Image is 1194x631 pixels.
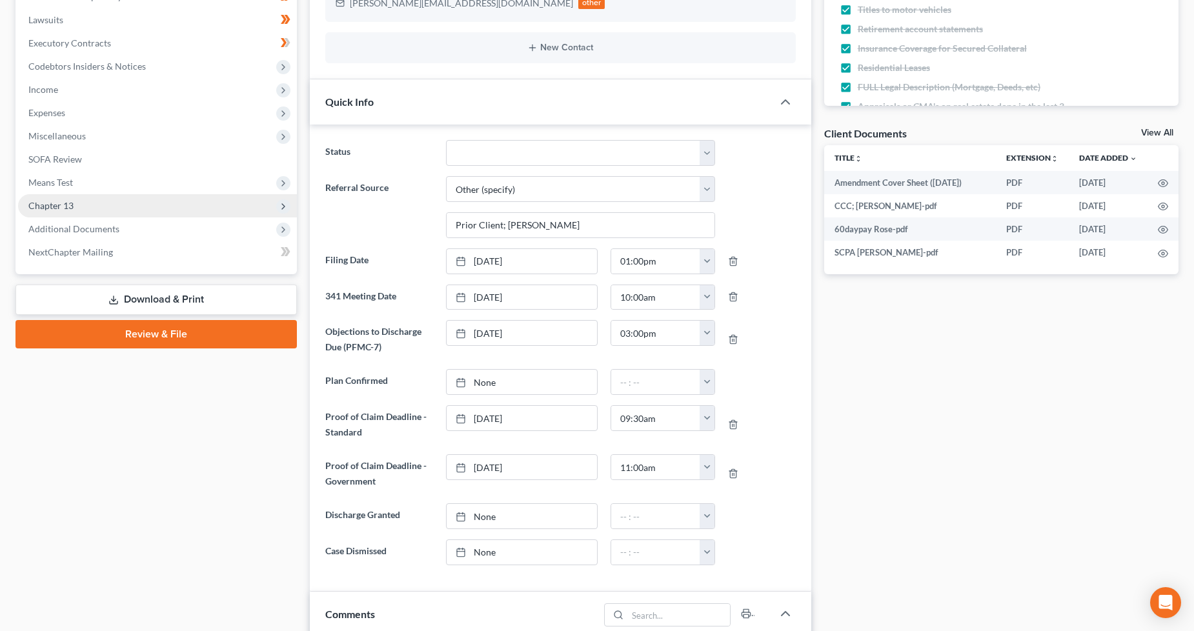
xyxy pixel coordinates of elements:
[1129,155,1137,163] i: expand_more
[1006,153,1058,163] a: Extensionunfold_more
[319,369,440,395] label: Plan Confirmed
[611,370,700,394] input: -- : --
[1051,155,1058,163] i: unfold_more
[319,320,440,359] label: Objections to Discharge Due (PFMC-7)
[15,320,297,348] a: Review & File
[858,81,1040,94] span: FULL Legal Description (Mortgage, Deeds, etc)
[18,8,297,32] a: Lawsuits
[611,321,700,345] input: -- : --
[835,153,862,163] a: Titleunfold_more
[319,140,440,166] label: Status
[1069,217,1148,241] td: [DATE]
[325,608,375,620] span: Comments
[858,3,951,16] span: Titles to motor vehicles
[319,539,440,565] label: Case Dismissed
[447,504,597,528] a: None
[855,155,862,163] i: unfold_more
[447,249,597,274] a: [DATE]
[28,200,74,211] span: Chapter 13
[336,43,785,53] button: New Contact
[28,107,65,118] span: Expenses
[996,194,1069,217] td: PDF
[858,61,930,74] span: Residential Leases
[28,84,58,95] span: Income
[18,241,297,264] a: NextChapter Mailing
[996,241,1069,264] td: PDF
[18,148,297,171] a: SOFA Review
[824,241,996,264] td: SCPA [PERSON_NAME]-pdf
[611,455,700,479] input: -- : --
[1141,128,1173,137] a: View All
[319,405,440,444] label: Proof of Claim Deadline - Standard
[627,604,730,626] input: Search...
[28,130,86,141] span: Miscellaneous
[28,61,146,72] span: Codebtors Insiders & Notices
[1079,153,1137,163] a: Date Added expand_more
[325,95,374,108] span: Quick Info
[611,504,700,528] input: -- : --
[447,455,597,479] a: [DATE]
[319,248,440,274] label: Filing Date
[611,249,700,274] input: -- : --
[28,154,82,165] span: SOFA Review
[824,217,996,241] td: 60daypay Rose-pdf
[858,42,1027,55] span: Insurance Coverage for Secured Collateral
[18,32,297,55] a: Executory Contracts
[28,14,63,25] span: Lawsuits
[824,171,996,194] td: Amendment Cover Sheet ([DATE])
[447,540,597,565] a: None
[15,285,297,315] a: Download & Print
[28,177,73,188] span: Means Test
[858,23,983,35] span: Retirement account statements
[611,540,700,565] input: -- : --
[824,194,996,217] td: CCC; [PERSON_NAME]-pdf
[611,285,700,310] input: -- : --
[319,503,440,529] label: Discharge Granted
[996,171,1069,194] td: PDF
[319,176,440,238] label: Referral Source
[319,454,440,493] label: Proof of Claim Deadline - Government
[28,37,111,48] span: Executory Contracts
[319,285,440,310] label: 341 Meeting Date
[447,370,597,394] a: None
[824,126,907,140] div: Client Documents
[1069,241,1148,264] td: [DATE]
[447,321,597,345] a: [DATE]
[611,406,700,430] input: -- : --
[447,285,597,310] a: [DATE]
[28,223,119,234] span: Additional Documents
[447,406,597,430] a: [DATE]
[1069,194,1148,217] td: [DATE]
[996,217,1069,241] td: PDF
[858,100,1079,126] span: Appraisals or CMA's on real estate done in the last 3 years OR required by attorney
[447,213,714,237] input: Other Referral Source
[1069,171,1148,194] td: [DATE]
[1150,587,1181,618] div: Open Intercom Messenger
[28,246,113,257] span: NextChapter Mailing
